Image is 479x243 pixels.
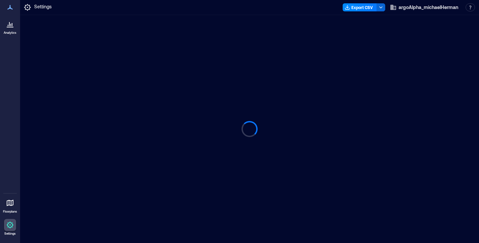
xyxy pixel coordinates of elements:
[343,3,377,11] button: Export CSV
[4,232,16,236] p: Settings
[34,3,52,11] p: Settings
[1,195,19,216] a: Floorplans
[2,16,18,37] a: Analytics
[4,31,16,35] p: Analytics
[388,2,460,13] button: argoAlpha_michaelHerman
[2,217,18,238] a: Settings
[399,4,458,11] span: argoAlpha_michaelHerman
[3,210,17,214] p: Floorplans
